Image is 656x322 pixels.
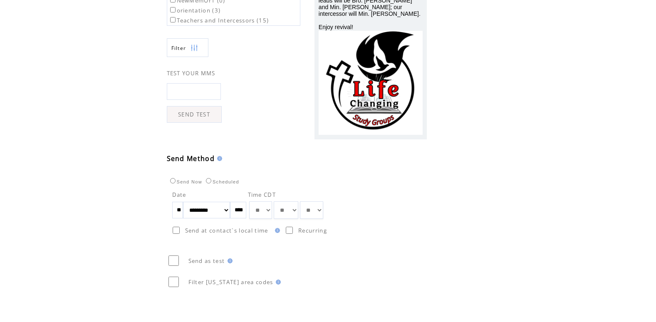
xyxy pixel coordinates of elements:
img: help.gif [273,280,281,285]
label: Teachers and Intercessors (15) [168,17,269,24]
img: help.gif [225,258,233,263]
label: orientation (3) [168,7,221,14]
input: Send Now [170,178,176,183]
a: Filter [167,38,208,57]
span: Send at contact`s local time [185,227,268,234]
input: orientation (3) [170,7,176,12]
img: filters.png [191,39,198,57]
span: Show filters [171,45,186,52]
input: Scheduled [206,178,211,183]
label: Scheduled [204,179,239,184]
span: Filter [US_STATE] area codes [188,278,273,286]
span: Send Method [167,154,215,163]
span: Recurring [298,227,327,234]
span: TEST YOUR MMS [167,69,215,77]
span: Date [172,191,186,198]
img: help.gif [272,228,280,233]
span: Time CDT [248,191,276,198]
input: Teachers and Intercessors (15) [170,17,176,22]
span: Send as test [188,257,225,265]
img: help.gif [215,156,222,161]
a: SEND TEST [167,106,222,123]
label: Send Now [168,179,202,184]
